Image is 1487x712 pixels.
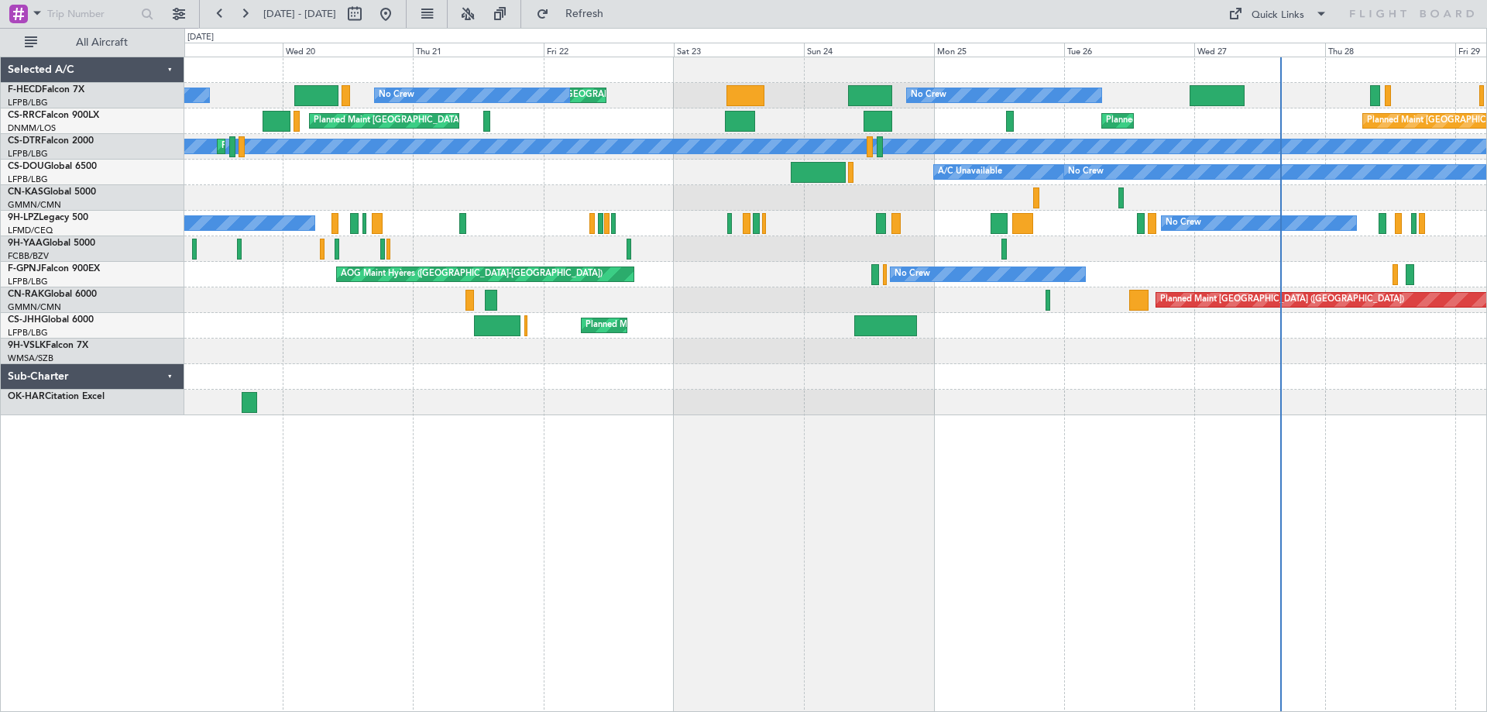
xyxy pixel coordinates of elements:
div: No Crew [1068,160,1104,184]
a: CN-KASGlobal 5000 [8,187,96,197]
a: LFPB/LBG [8,327,48,339]
span: OK-HAR [8,392,45,401]
a: CS-DTRFalcon 2000 [8,136,94,146]
div: Thu 21 [413,43,543,57]
div: Planned Maint Sofia [222,135,300,158]
div: Planned Maint [GEOGRAPHIC_DATA] ([GEOGRAPHIC_DATA]) [1106,109,1350,132]
a: DNMM/LOS [8,122,56,134]
span: 9H-VSLK [8,341,46,350]
a: LFPB/LBG [8,276,48,287]
a: 9H-VSLKFalcon 7X [8,341,88,350]
span: CS-JHH [8,315,41,325]
div: Planned Maint [GEOGRAPHIC_DATA] ([GEOGRAPHIC_DATA]) [1160,288,1404,311]
a: F-HECDFalcon 7X [8,85,84,95]
button: Refresh [529,2,622,26]
div: Tue 19 [153,43,283,57]
div: No Crew [895,263,930,286]
a: F-GPNJFalcon 900EX [8,264,100,273]
div: No Crew [911,84,946,107]
span: 9H-LPZ [8,213,39,222]
span: CN-KAS [8,187,43,197]
div: Planned Maint [GEOGRAPHIC_DATA] ([GEOGRAPHIC_DATA]) [314,109,558,132]
a: FCBB/BZV [8,250,49,262]
a: LFPB/LBG [8,148,48,160]
div: Mon 25 [934,43,1064,57]
div: AOG Maint Hyères ([GEOGRAPHIC_DATA]-[GEOGRAPHIC_DATA]) [341,263,603,286]
div: [DATE] [187,31,214,44]
a: 9H-LPZLegacy 500 [8,213,88,222]
button: All Aircraft [17,30,168,55]
a: 9H-YAAGlobal 5000 [8,239,95,248]
div: Wed 27 [1194,43,1324,57]
input: Trip Number [47,2,136,26]
span: CS-DOU [8,162,44,171]
div: Sat 23 [674,43,804,57]
div: No Crew [379,84,414,107]
a: CS-JHHGlobal 6000 [8,315,94,325]
span: [DATE] - [DATE] [263,7,336,21]
a: CS-RRCFalcon 900LX [8,111,99,120]
a: WMSA/SZB [8,353,53,364]
a: LFMD/CEQ [8,225,53,236]
span: CS-DTR [8,136,41,146]
div: Quick Links [1252,8,1304,23]
a: GMMN/CMN [8,199,61,211]
a: CN-RAKGlobal 6000 [8,290,97,299]
span: CN-RAK [8,290,44,299]
a: LFPB/LBG [8,97,48,108]
div: Wed 20 [283,43,413,57]
span: 9H-YAA [8,239,43,248]
div: Tue 26 [1064,43,1194,57]
a: GMMN/CMN [8,301,61,313]
a: CS-DOUGlobal 6500 [8,162,97,171]
span: All Aircraft [40,37,163,48]
div: Sun 24 [804,43,934,57]
div: No Crew [1166,212,1201,235]
a: OK-HARCitation Excel [8,392,105,401]
div: Fri 22 [544,43,674,57]
span: F-HECD [8,85,42,95]
div: Planned Maint [GEOGRAPHIC_DATA] ([GEOGRAPHIC_DATA]) [586,314,829,337]
div: A/C Unavailable [938,160,1002,184]
button: Quick Links [1221,2,1335,26]
span: F-GPNJ [8,264,41,273]
a: LFPB/LBG [8,174,48,185]
div: Thu 28 [1325,43,1455,57]
span: CS-RRC [8,111,41,120]
span: Refresh [552,9,617,19]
